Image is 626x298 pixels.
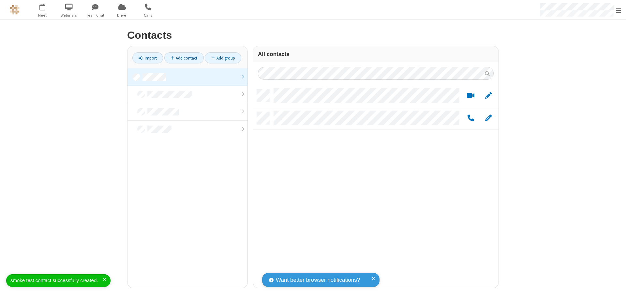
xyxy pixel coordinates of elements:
button: Edit [482,114,495,122]
a: Add contact [164,52,204,63]
button: Edit [482,92,495,100]
a: Import [132,52,163,63]
div: grid [253,85,499,288]
span: Meet [30,12,55,18]
span: Calls [136,12,160,18]
img: QA Selenium DO NOT DELETE OR CHANGE [10,5,20,15]
span: Webinars [57,12,81,18]
h2: Contacts [127,30,499,41]
button: Start a video meeting [464,92,477,100]
span: Want better browser notifications? [276,276,360,284]
span: Drive [110,12,134,18]
button: Call by phone [464,114,477,122]
h3: All contacts [258,51,494,57]
div: smoke test contact successfully created. [10,277,103,284]
a: Add group [205,52,241,63]
span: Team Chat [83,12,108,18]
